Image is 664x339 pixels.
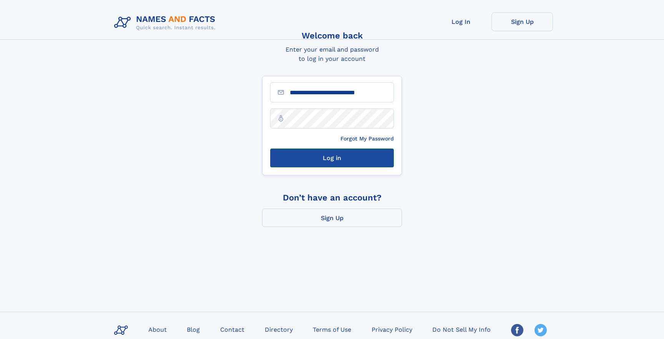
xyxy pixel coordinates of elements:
img: Facebook [511,324,523,336]
a: About [145,324,170,335]
img: Logo Names and Facts [111,12,222,33]
a: Forgot My Password [340,135,394,143]
a: Log In [430,12,491,31]
a: Directory [262,324,296,335]
a: Privacy Policy [369,324,415,335]
div: Don’t have an account? [262,193,402,202]
a: Blog [184,324,203,335]
a: Sign Up [491,12,553,31]
a: Terms of Use [310,324,354,335]
a: Do Not Sell My Info [429,324,494,335]
a: Sign Up [262,209,402,227]
div: Sign Up [321,211,344,225]
img: Twitter [535,324,547,336]
button: Log in [270,149,394,167]
div: Enter your email and password to log in your account [262,45,402,63]
a: Contact [217,324,247,335]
